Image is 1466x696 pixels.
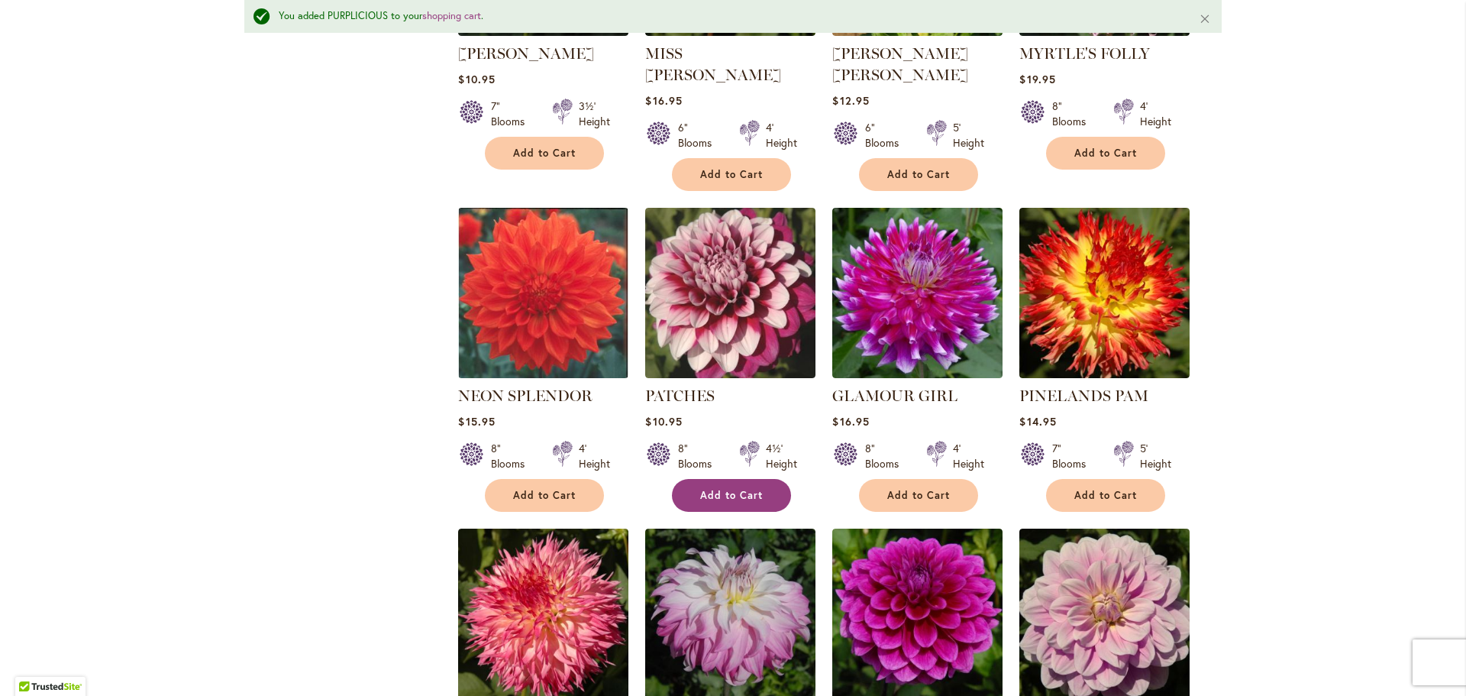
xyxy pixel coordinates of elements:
[865,120,908,151] div: 6" Blooms
[887,489,950,502] span: Add to Cart
[1074,489,1137,502] span: Add to Cart
[579,99,610,129] div: 3½' Height
[700,168,763,181] span: Add to Cart
[645,44,781,84] a: MISS [PERSON_NAME]
[832,367,1003,381] a: GLAMOUR GIRL
[491,99,534,129] div: 7" Blooms
[953,441,984,471] div: 4' Height
[645,414,682,429] span: $10.95
[1019,72,1055,86] span: $19.95
[579,441,610,471] div: 4' Height
[672,479,791,512] button: Add to Cart
[458,414,495,429] span: $15.95
[422,9,481,22] a: shopping cart
[1019,414,1056,429] span: $14.95
[859,479,978,512] button: Add to Cart
[485,479,604,512] button: Add to Cart
[458,367,628,381] a: Neon Splendor
[1140,99,1171,129] div: 4' Height
[645,208,815,378] img: Patches
[645,93,682,108] span: $16.95
[458,72,495,86] span: $10.95
[1074,147,1137,160] span: Add to Cart
[513,147,576,160] span: Add to Cart
[513,489,576,502] span: Add to Cart
[1019,367,1190,381] a: PINELANDS PAM
[1052,99,1095,129] div: 8" Blooms
[458,208,628,378] img: Neon Splendor
[832,387,957,405] a: GLAMOUR GIRL
[1046,479,1165,512] button: Add to Cart
[1046,137,1165,170] button: Add to Cart
[832,414,869,429] span: $16.95
[1019,208,1190,378] img: PINELANDS PAM
[832,208,1003,378] img: GLAMOUR GIRL
[458,44,594,63] a: [PERSON_NAME]
[645,367,815,381] a: Patches
[1019,44,1150,63] a: MYRTLE'S FOLLY
[11,642,54,685] iframe: Launch Accessibility Center
[766,441,797,471] div: 4½' Height
[1052,441,1095,471] div: 7" Blooms
[485,137,604,170] button: Add to Cart
[491,441,534,471] div: 8" Blooms
[458,387,593,405] a: NEON SPLENDOR
[887,168,950,181] span: Add to Cart
[279,9,1176,24] div: You added PURPLICIOUS to your .
[766,120,797,151] div: 4' Height
[832,93,869,108] span: $12.95
[672,158,791,191] button: Add to Cart
[1019,387,1148,405] a: PINELANDS PAM
[1140,441,1171,471] div: 5' Height
[832,44,968,84] a: [PERSON_NAME] [PERSON_NAME]
[953,120,984,151] div: 5' Height
[700,489,763,502] span: Add to Cart
[859,158,978,191] button: Add to Cart
[645,387,715,405] a: PATCHES
[678,120,721,151] div: 6" Blooms
[865,441,908,471] div: 8" Blooms
[678,441,721,471] div: 8" Blooms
